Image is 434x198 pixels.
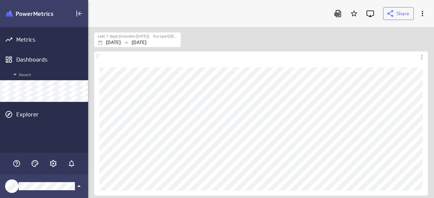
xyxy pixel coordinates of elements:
svg: Account and settings [49,159,57,168]
label: Europe/[GEOGRAPHIC_DATA] [153,34,179,39]
div: Dashboard Widget [94,51,428,196]
div: Themes [29,158,41,169]
div: Filters [94,32,428,47]
div: Help & PowerMetrics Assistant [11,158,22,169]
div: Add to Starred [348,8,360,19]
label: Last 7 days (includes today) [98,34,149,39]
div: More actions [417,52,427,62]
div: Notifications [66,158,77,169]
div: Oct 01 2025 to Oct 07 2025 Europe/Bucharest (GMT+3:00) [94,32,181,47]
div: More actions [417,8,428,19]
span: Recent [11,70,85,79]
div: Dashboards [16,56,86,63]
p: [DATE] [132,39,146,46]
div: Enter fullscreen mode [364,8,376,19]
div: Explorer [16,111,86,118]
img: Klipfolio PowerMetrics Banner [6,10,53,17]
p: [DATE] [106,39,121,46]
div: Dashboard content with 4 widgets [88,50,434,198]
div: Collapse [74,8,85,19]
div: Metrics [16,36,86,43]
div: Download as PDF [332,8,343,19]
svg: Themes [31,159,39,168]
div: Last 7 days (includes [DATE])Europe/[GEOGRAPHIC_DATA][DATE][DATE] [94,32,181,47]
div: Account and settings [47,158,59,169]
span: Share [396,10,409,17]
button: Share [383,7,414,20]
